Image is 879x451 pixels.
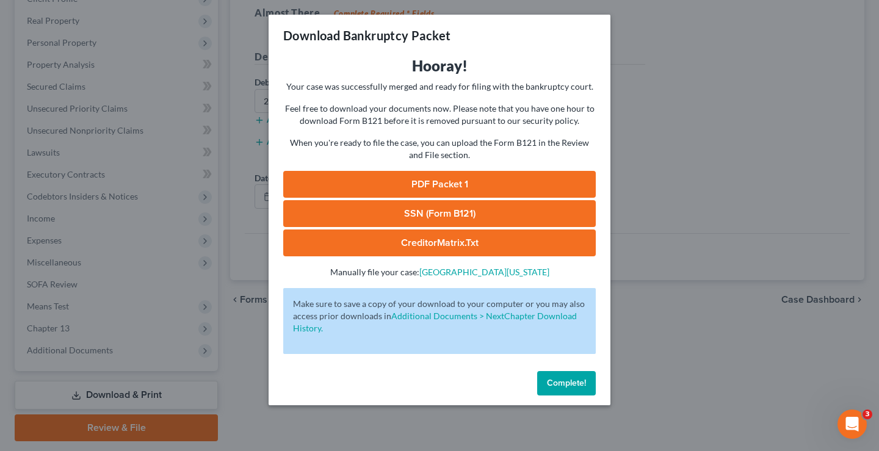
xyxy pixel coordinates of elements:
span: Complete! [547,378,586,388]
a: [GEOGRAPHIC_DATA][US_STATE] [419,267,549,277]
p: Manually file your case: [283,266,596,278]
a: SSN (Form B121) [283,200,596,227]
span: 3 [863,410,872,419]
button: Complete! [537,371,596,395]
p: Feel free to download your documents now. Please note that you have one hour to download Form B12... [283,103,596,127]
p: Your case was successfully merged and ready for filing with the bankruptcy court. [283,81,596,93]
p: When you're ready to file the case, you can upload the Form B121 in the Review and File section. [283,137,596,161]
h3: Download Bankruptcy Packet [283,27,450,44]
iframe: Intercom live chat [837,410,867,439]
h3: Hooray! [283,56,596,76]
a: CreditorMatrix.txt [283,229,596,256]
a: Additional Documents > NextChapter Download History. [293,311,577,333]
a: PDF Packet 1 [283,171,596,198]
p: Make sure to save a copy of your download to your computer or you may also access prior downloads in [293,298,586,334]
